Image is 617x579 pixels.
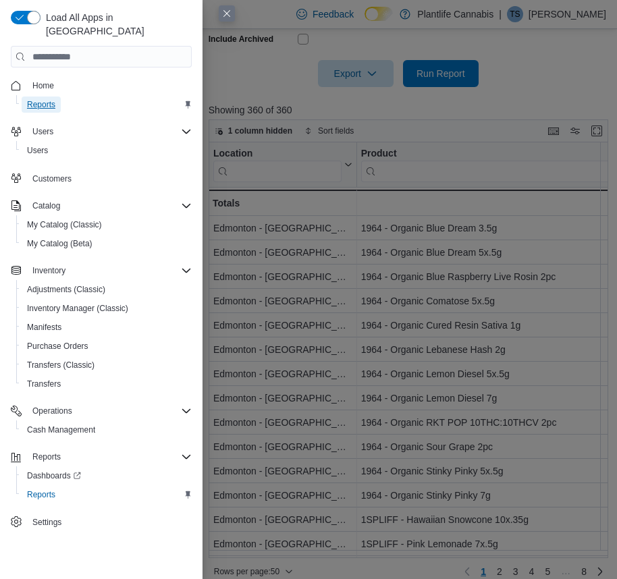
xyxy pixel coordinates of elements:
[27,123,59,140] button: Users
[5,76,197,95] button: Home
[16,234,197,253] button: My Catalog (Beta)
[5,122,197,141] button: Users
[32,265,65,276] span: Inventory
[16,420,197,439] button: Cash Management
[22,357,192,373] span: Transfers (Classic)
[27,303,128,314] span: Inventory Manager (Classic)
[22,468,86,484] a: Dashboards
[22,300,192,316] span: Inventory Manager (Classic)
[27,341,88,352] span: Purchase Orders
[16,215,197,234] button: My Catalog (Classic)
[32,200,60,211] span: Catalog
[27,322,61,333] span: Manifests
[219,5,235,22] button: Close this dialog
[22,487,192,503] span: Reports
[22,319,67,335] a: Manifests
[27,360,95,370] span: Transfers (Classic)
[22,422,192,438] span: Cash Management
[27,219,102,230] span: My Catalog (Classic)
[27,169,192,186] span: Customers
[16,280,197,299] button: Adjustments (Classic)
[27,198,65,214] button: Catalog
[16,95,197,114] button: Reports
[27,403,78,419] button: Operations
[22,338,94,354] a: Purchase Orders
[5,196,197,215] button: Catalog
[22,142,53,159] a: Users
[32,126,53,137] span: Users
[16,356,197,375] button: Transfers (Classic)
[22,376,192,392] span: Transfers
[27,145,48,156] span: Users
[22,422,101,438] a: Cash Management
[22,96,192,113] span: Reports
[22,300,134,316] a: Inventory Manager (Classic)
[22,96,61,113] a: Reports
[27,238,92,249] span: My Catalog (Beta)
[16,485,197,504] button: Reports
[5,261,197,280] button: Inventory
[27,379,61,389] span: Transfers
[41,11,192,38] span: Load All Apps in [GEOGRAPHIC_DATA]
[22,357,100,373] a: Transfers (Classic)
[5,402,197,420] button: Operations
[27,77,192,94] span: Home
[22,338,192,354] span: Purchase Orders
[22,376,66,392] a: Transfers
[5,447,197,466] button: Reports
[22,468,192,484] span: Dashboards
[16,141,197,160] button: Users
[22,236,192,252] span: My Catalog (Beta)
[27,171,77,187] a: Customers
[22,281,192,298] span: Adjustments (Classic)
[32,451,61,462] span: Reports
[5,512,197,532] button: Settings
[22,236,98,252] a: My Catalog (Beta)
[27,263,192,279] span: Inventory
[32,517,61,528] span: Settings
[27,123,192,140] span: Users
[16,299,197,318] button: Inventory Manager (Classic)
[27,78,59,94] a: Home
[27,284,105,295] span: Adjustments (Classic)
[32,406,72,416] span: Operations
[22,281,111,298] a: Adjustments (Classic)
[16,375,197,393] button: Transfers
[27,470,81,481] span: Dashboards
[27,263,71,279] button: Inventory
[16,337,197,356] button: Purchase Orders
[22,487,61,503] a: Reports
[16,318,197,337] button: Manifests
[27,489,55,500] span: Reports
[11,70,192,534] nav: Complex example
[27,99,55,110] span: Reports
[27,198,192,214] span: Catalog
[22,217,192,233] span: My Catalog (Classic)
[22,319,192,335] span: Manifests
[27,403,192,419] span: Operations
[22,142,192,159] span: Users
[27,449,66,465] button: Reports
[22,217,107,233] a: My Catalog (Classic)
[32,80,54,91] span: Home
[5,168,197,188] button: Customers
[27,449,192,465] span: Reports
[27,424,95,435] span: Cash Management
[32,173,72,184] span: Customers
[16,466,197,485] a: Dashboards
[27,514,192,530] span: Settings
[27,514,67,530] a: Settings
